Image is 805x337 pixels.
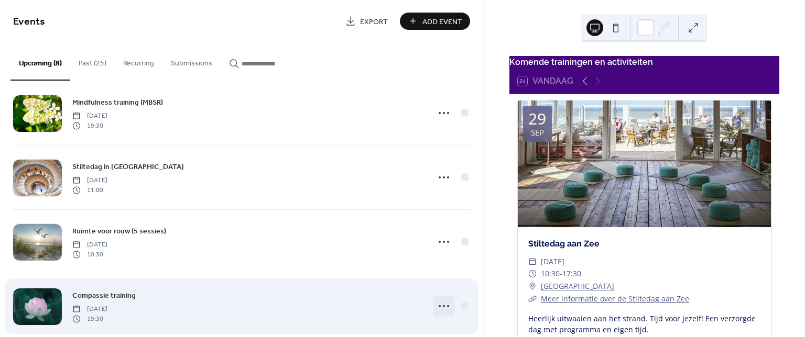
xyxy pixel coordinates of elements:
[528,111,546,127] div: 29
[541,267,560,280] span: 10:30
[72,161,184,173] a: Stiltedag in [GEOGRAPHIC_DATA]
[72,305,107,314] span: [DATE]
[72,225,166,237] a: Ruimte voor rouw (5 sessies)
[72,111,107,121] span: [DATE]
[72,162,184,173] span: Stiltedag in [GEOGRAPHIC_DATA]
[528,293,537,305] div: ​
[72,121,107,130] span: 19:30
[528,280,537,293] div: ​
[72,240,107,250] span: [DATE]
[531,129,544,137] div: sep
[72,289,136,301] a: Compassie training
[509,56,779,69] div: Komende trainingen en activiteiten
[541,294,689,304] a: Meer informatie over de Stiltedag aan Zee
[541,255,564,268] span: [DATE]
[162,42,221,80] button: Submissions
[10,42,70,81] button: Upcoming (8)
[422,16,462,27] span: Add Event
[13,12,45,32] span: Events
[72,185,107,195] span: 11:00
[72,97,163,108] span: Mindfulness training (MBSR)
[528,267,537,280] div: ​
[70,42,115,80] button: Past (25)
[518,313,771,335] div: Heerlijk uitwaaien aan het strand. Tijd voor jezelf! Een verzorgde dag met programma en eigen tijd.
[528,255,537,268] div: ​
[541,280,614,293] a: [GEOGRAPHIC_DATA]
[72,250,107,259] span: 10:30
[72,176,107,185] span: [DATE]
[72,314,107,323] span: 19:30
[72,290,136,301] span: Compassie training
[72,226,166,237] span: Ruimte voor rouw (5 sessies)
[528,239,600,249] a: Stiltedag aan Zee
[72,96,163,108] a: Mindfulness training (MBSR)
[115,42,162,80] button: Recurring
[562,267,581,280] span: 17:30
[360,16,388,27] span: Export
[400,13,470,30] button: Add Event
[338,13,396,30] a: Export
[560,267,562,280] span: -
